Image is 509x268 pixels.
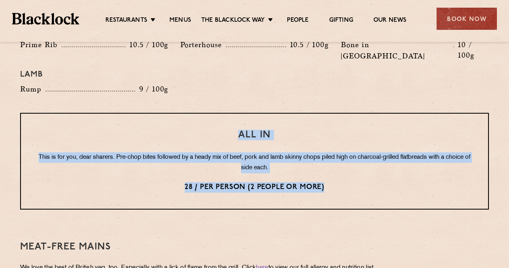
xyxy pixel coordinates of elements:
[180,39,226,50] p: Porterhouse
[105,17,147,25] a: Restaurants
[126,39,168,50] p: 10.5 / 100g
[341,39,453,62] p: Bone in [GEOGRAPHIC_DATA]
[286,39,329,50] p: 10.5 / 100g
[37,130,472,140] h3: All In
[201,17,265,25] a: The Blacklock Way
[12,13,79,24] img: BL_Textured_Logo-footer-cropped.svg
[20,242,489,252] h3: Meat-Free mains
[454,39,489,60] p: 10 / 100g
[169,17,191,25] a: Menus
[37,182,472,193] p: 28 / per person (2 people or more)
[287,17,309,25] a: People
[37,152,472,173] p: This is for you, dear sharers. Pre-chop bites followed by a heady mix of beef, pork and lamb skin...
[373,17,407,25] a: Our News
[437,8,497,30] div: Book Now
[20,39,62,50] p: Prime Rib
[329,17,353,25] a: Gifting
[20,70,489,79] h4: Lamb
[20,83,45,95] p: Rump
[135,84,169,94] p: 9 / 100g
